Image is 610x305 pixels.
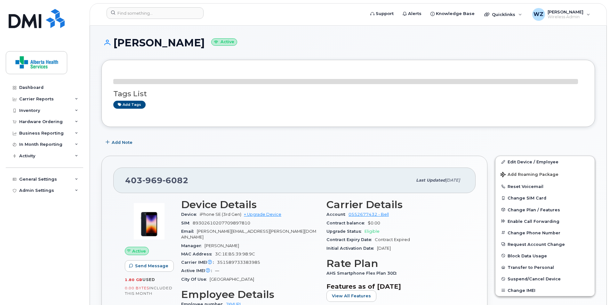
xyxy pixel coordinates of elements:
[181,212,200,217] span: Device
[244,212,281,217] a: + Upgrade Device
[125,278,142,282] span: 1.80 GB
[326,237,375,242] span: Contract Expiry Date
[495,250,595,262] button: Block Data Usage
[326,258,464,269] h3: Rate Plan
[332,293,371,299] span: View All Features
[495,156,595,168] a: Edit Device / Employee
[193,221,250,225] span: 89302610207709897810
[181,221,193,225] span: SIM
[349,212,389,217] a: 0552677432 - Bell
[132,248,146,254] span: Active
[508,219,559,223] span: Enable Call Forwarding
[495,239,595,250] button: Request Account Change
[181,252,215,256] span: MAC Address
[495,227,595,239] button: Change Phone Number
[181,229,316,239] span: [PERSON_NAME][EMAIL_ADDRESS][PERSON_NAME][DOMAIN_NAME]
[495,262,595,273] button: Transfer to Personal
[215,252,255,256] span: 3C:1E:B5:39:98:9C
[211,38,237,46] small: Active
[326,221,368,225] span: Contract balance
[181,260,217,265] span: Carrier IMEI
[130,202,168,240] img: image20231002-3703462-1angbar.jpeg
[377,246,391,251] span: [DATE]
[416,178,445,183] span: Last updated
[181,268,215,273] span: Active IMEI
[495,168,595,181] button: Add Roaming Package
[210,277,254,282] span: [GEOGRAPHIC_DATA]
[326,283,464,290] h3: Features as of [DATE]
[205,243,239,248] span: [PERSON_NAME]
[125,260,174,272] button: Send Message
[181,199,319,210] h3: Device Details
[181,243,205,248] span: Manager
[508,277,561,281] span: Suspend/Cancel Device
[495,285,595,296] button: Change IMEI
[217,260,260,265] span: 351589733383985
[326,229,365,234] span: Upgrade Status
[125,176,189,185] span: 403
[501,172,558,178] span: Add Roaming Package
[445,178,460,183] span: [DATE]
[508,207,560,212] span: Change Plan / Features
[215,268,219,273] span: —
[495,192,595,204] button: Change SIM Card
[101,37,595,48] h1: [PERSON_NAME]
[368,221,380,225] span: $0.00
[200,212,241,217] span: iPhone SE (3rd Gen)
[101,137,138,148] button: Add Note
[326,212,349,217] span: Account
[326,199,464,210] h3: Carrier Details
[181,229,197,234] span: Email
[142,277,155,282] span: used
[181,289,319,300] h3: Employee Details
[495,204,595,215] button: Change Plan / Features
[365,229,380,234] span: Eligible
[125,285,173,296] span: included this month
[181,277,210,282] span: City Of Use
[495,215,595,227] button: Enable Call Forwarding
[375,237,410,242] span: Contract Expired
[326,290,376,302] button: View All Features
[326,246,377,251] span: Initial Activation Date
[163,176,189,185] span: 6082
[125,286,149,290] span: 0.00 Bytes
[142,176,163,185] span: 969
[113,101,146,109] a: Add tags
[326,271,400,276] span: AHS Smartphone Flex Plan 30D
[113,90,583,98] h3: Tags List
[495,181,595,192] button: Reset Voicemail
[112,139,132,145] span: Add Note
[495,273,595,285] button: Suspend/Cancel Device
[135,263,168,269] span: Send Message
